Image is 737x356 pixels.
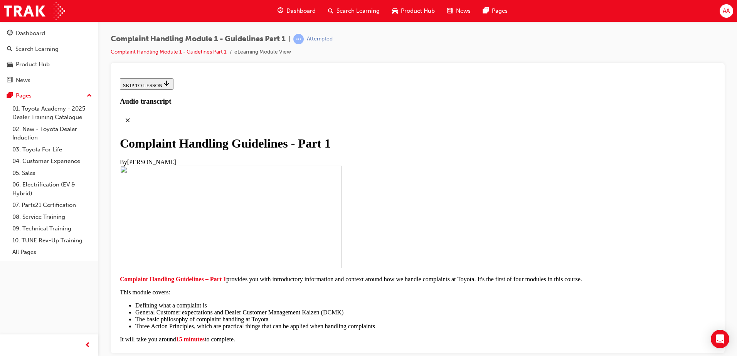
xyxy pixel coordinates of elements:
button: SKIP TO LESSON [3,3,57,15]
a: 09. Technical Training [9,223,95,235]
a: 08. Service Training [9,211,95,223]
a: 03. Toyota For Life [9,144,95,156]
span: pages-icon [483,6,489,16]
div: Complaint Handling Guidelines - Part 1 [3,61,599,76]
span: news-icon [447,6,453,16]
button: AA [720,4,733,18]
span: pages-icon [7,92,13,99]
span: news-icon [7,77,13,84]
a: 06. Electrification (EV & Hybrid) [9,179,95,199]
a: guage-iconDashboard [271,3,322,19]
span: Search Learning [337,7,380,15]
span: car-icon [7,61,13,68]
span: Complaint Handling Guidelines – Part 1 [3,201,109,207]
span: Dashboard [286,7,316,15]
span: Complaint Handling Module 1 - Guidelines Part 1 [111,35,286,44]
li: The basic philosophy of complaint handling at Toyota [19,241,599,248]
a: 10. TUNE Rev-Up Training [9,235,95,247]
p: provides you with introductory information and context around how we handle complaints at Toyota.... [3,201,599,208]
a: News [3,73,95,87]
a: 07. Parts21 Certification [9,199,95,211]
span: 15 minutes [59,261,88,267]
li: Three Action Principles, which are practical things that can be applied when handling complaints [19,248,599,255]
div: Product Hub [16,60,50,69]
span: SKIP TO LESSON [6,7,54,13]
a: car-iconProduct Hub [386,3,441,19]
button: DashboardSearch LearningProduct HubNews [3,25,95,89]
div: News [16,76,30,85]
a: 05. Sales [9,167,95,179]
span: up-icon [87,91,92,101]
a: All Pages [9,246,95,258]
a: news-iconNews [441,3,477,19]
div: Pages [16,91,32,100]
button: Pages [3,89,95,103]
span: Product Hub [401,7,435,15]
a: pages-iconPages [477,3,514,19]
a: Product Hub [3,57,95,72]
span: | [289,35,290,44]
div: Search Learning [15,45,59,54]
a: search-iconSearch Learning [322,3,386,19]
a: Dashboard [3,26,95,40]
span: Pages [492,7,508,15]
div: Attempted [307,35,333,43]
div: Dashboard [16,29,45,38]
span: prev-icon [85,341,91,350]
span: AA [723,7,730,15]
span: search-icon [328,6,333,16]
span: guage-icon [7,30,13,37]
li: Defining what a complaint is [19,227,599,234]
span: News [456,7,471,15]
p: This module covers: [3,214,599,221]
span: search-icon [7,46,12,53]
span: guage-icon [278,6,283,16]
span: [PERSON_NAME] [10,84,59,90]
div: Open Intercom Messenger [711,330,729,348]
img: Trak [4,2,65,20]
li: General Customer expectations and Dealer Customer Management Kaizen (DCMK) [19,234,599,241]
a: Complaint Handling Module 1 - Guidelines Part 1 [111,49,227,55]
span: By [3,84,10,90]
button: Close audio transcript panel [3,37,19,53]
span: car-icon [392,6,398,16]
span: learningRecordVerb_ATTEMPT-icon [293,34,304,44]
a: 01. Toyota Academy - 2025 Dealer Training Catalogue [9,103,95,123]
a: Search Learning [3,42,95,56]
h3: Audio transcript [3,22,599,30]
p: It will take you around to complete. [3,261,599,268]
a: 04. Customer Experience [9,155,95,167]
li: eLearning Module View [234,48,291,57]
a: 02. New - Toyota Dealer Induction [9,123,95,144]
